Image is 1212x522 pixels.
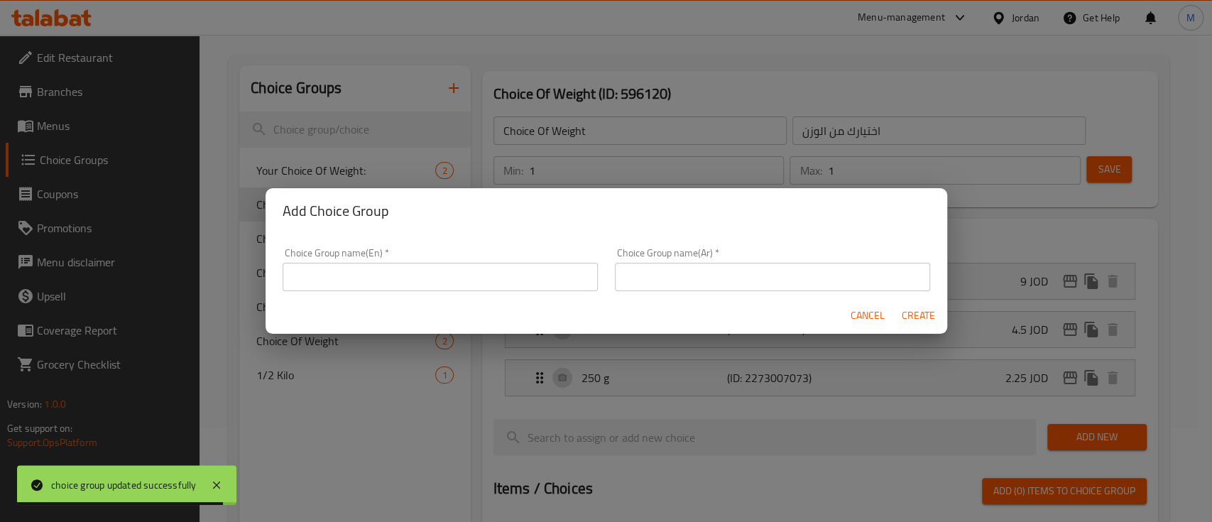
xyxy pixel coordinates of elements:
span: Create [902,307,936,325]
input: Please enter Choice Group name(ar) [615,263,930,291]
button: Cancel [845,303,890,329]
div: choice group updated successfully [51,477,197,493]
button: Create [896,303,941,329]
input: Please enter Choice Group name(en) [283,263,598,291]
span: Cancel [851,307,885,325]
h2: Add Choice Group [283,200,930,222]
